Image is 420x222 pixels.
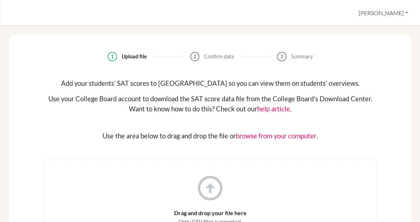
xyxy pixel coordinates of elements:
div: Confirm data [204,53,234,61]
div: 1 [108,52,117,61]
span: Drag and drop your file here [174,209,247,217]
div: Use your College Board account to download the SAT score data file from the College Board’s Downl... [44,94,377,114]
div: 3 [277,52,286,61]
div: Summary [291,53,313,61]
div: Use the area below to drag and drop the file or . [44,131,377,141]
button: [PERSON_NAME] [355,6,411,20]
a: help article [257,105,290,113]
div: 2 [190,52,200,61]
div: Add your students’ SAT scores to [GEOGRAPHIC_DATA] so you can view them on students’ overviews. [44,79,377,89]
div: Upload file [122,53,147,61]
i: arrow_circle_up [195,173,225,203]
